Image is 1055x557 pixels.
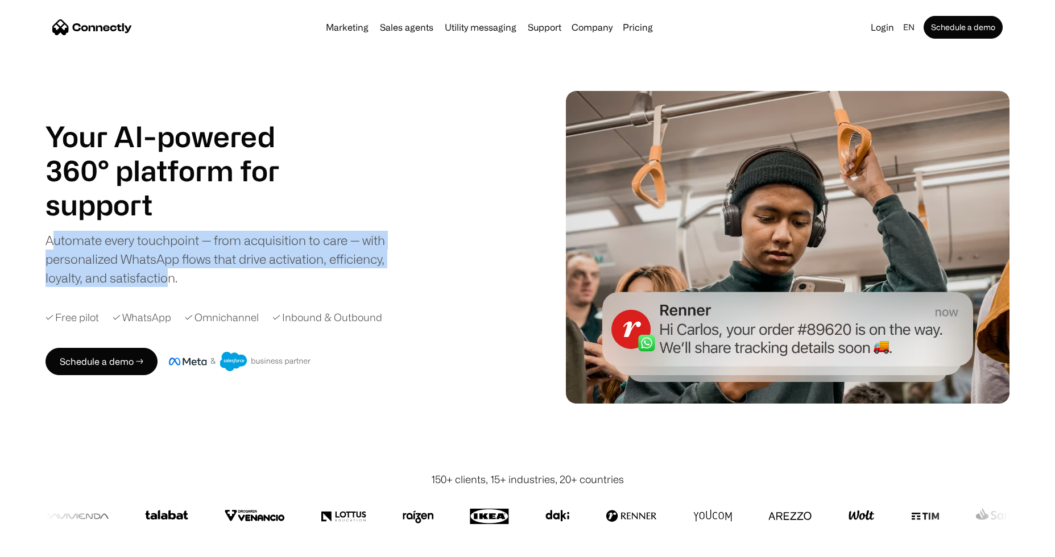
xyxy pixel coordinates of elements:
div: ✓ Omnichannel [185,310,259,325]
a: Utility messaging [440,23,521,32]
h1: support [45,188,307,222]
div: en [903,19,915,35]
div: en [899,19,921,35]
a: Schedule a demo → [45,348,158,375]
div: ✓ WhatsApp [113,310,171,325]
a: Pricing [618,23,657,32]
ul: Language list [23,537,68,553]
div: Automate every touchpoint — from acquisition to care — with personalized WhatsApp flows that driv... [45,231,404,287]
a: Support [523,23,566,32]
a: Login [866,19,899,35]
aside: Language selected: English [11,536,68,553]
div: Company [572,19,613,35]
a: Sales agents [375,23,438,32]
a: Marketing [321,23,373,32]
div: 150+ clients, 15+ industries, 20+ countries [431,472,624,487]
div: ✓ Inbound & Outbound [272,310,382,325]
img: Meta and Salesforce business partner badge. [169,352,311,371]
div: 2 of 4 [45,188,307,222]
a: home [52,19,132,36]
h1: Your AI-powered 360° platform for [45,119,307,188]
div: ✓ Free pilot [45,310,99,325]
div: Company [568,19,616,35]
a: Schedule a demo [924,16,1003,39]
div: carousel [45,188,307,222]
